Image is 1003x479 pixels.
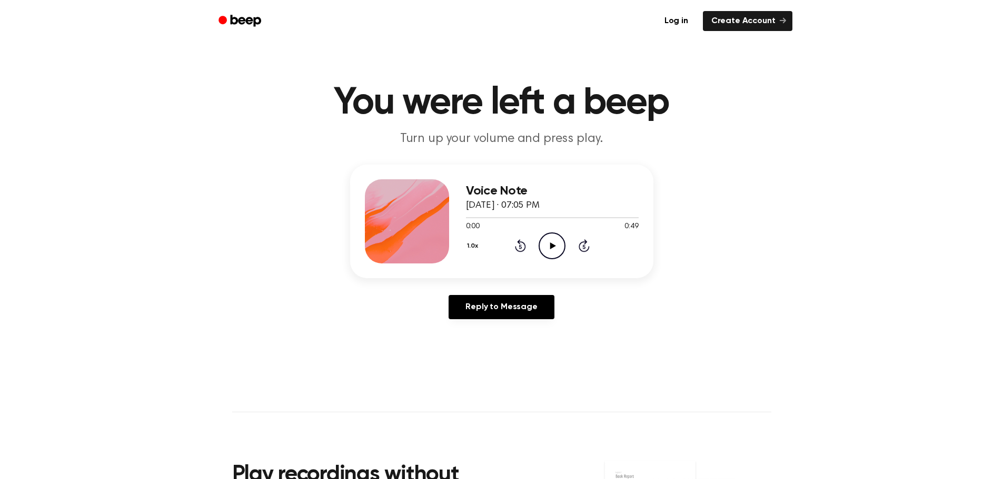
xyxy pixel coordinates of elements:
span: 0:49 [624,221,638,232]
button: 1.0x [466,237,482,255]
p: Turn up your volume and press play. [300,130,704,148]
a: Create Account [703,11,792,31]
span: 0:00 [466,221,480,232]
a: Beep [211,11,271,32]
a: Log in [656,11,697,31]
span: [DATE] · 07:05 PM [466,201,540,210]
h3: Voice Note [466,184,639,198]
a: Reply to Message [449,295,554,319]
h1: You were left a beep [232,84,771,122]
